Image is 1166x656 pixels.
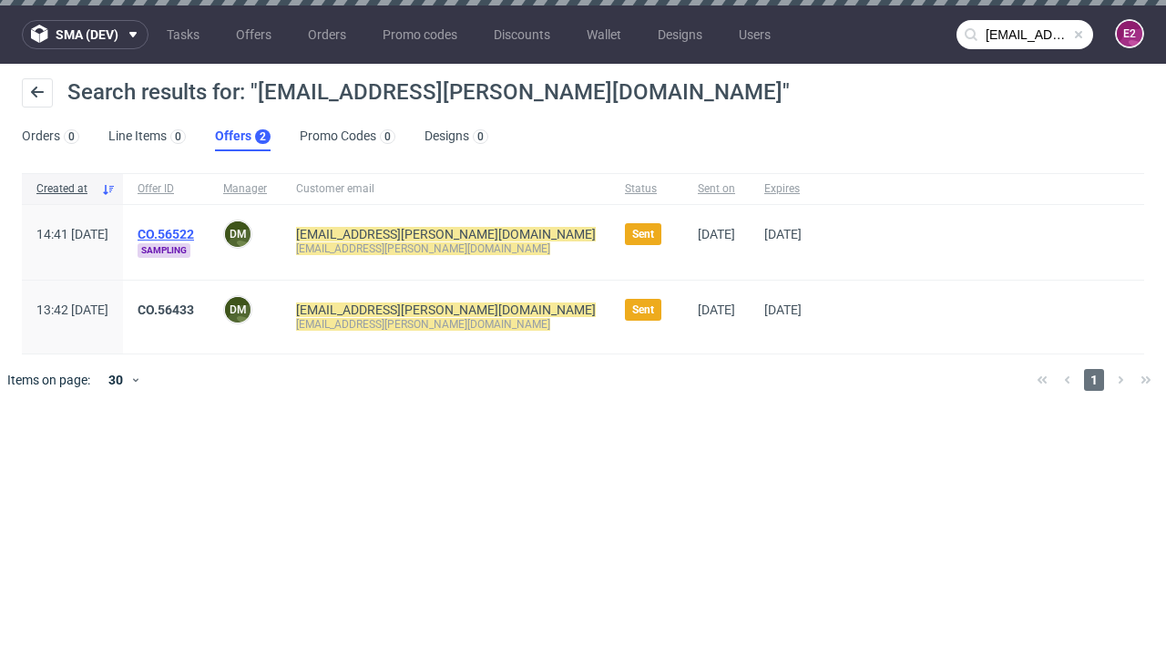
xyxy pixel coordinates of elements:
a: Orders0 [22,122,79,151]
a: Wallet [576,20,632,49]
a: Users [728,20,782,49]
span: Customer email [296,181,596,197]
div: 0 [384,130,391,143]
div: 0 [477,130,484,143]
a: Promo codes [372,20,468,49]
a: Promo Codes0 [300,122,395,151]
span: Expires [764,181,802,197]
span: Manager [223,181,267,197]
span: Sampling [138,243,190,258]
span: [DATE] [698,227,735,241]
span: Created at [36,181,94,197]
span: 14:41 [DATE] [36,227,108,241]
span: [DATE] [698,302,735,317]
span: Search results for: "[EMAIL_ADDRESS][PERSON_NAME][DOMAIN_NAME]" [67,79,790,105]
mark: [EMAIL_ADDRESS][PERSON_NAME][DOMAIN_NAME] [296,318,550,331]
span: 1 [1084,369,1104,391]
button: sma (dev) [22,20,148,49]
span: 13:42 [DATE] [36,302,108,317]
a: CO.56433 [138,302,194,317]
div: 0 [175,130,181,143]
a: Offers [225,20,282,49]
a: Orders [297,20,357,49]
mark: [EMAIL_ADDRESS][PERSON_NAME][DOMAIN_NAME] [296,242,550,255]
span: [DATE] [764,227,802,241]
span: [DATE] [764,302,802,317]
span: Sent [632,227,654,241]
mark: [EMAIL_ADDRESS][PERSON_NAME][DOMAIN_NAME] [296,302,596,317]
span: Status [625,181,669,197]
a: CO.56522 [138,227,194,241]
span: Offer ID [138,181,194,197]
mark: [EMAIL_ADDRESS][PERSON_NAME][DOMAIN_NAME] [296,227,596,241]
figcaption: DM [225,297,251,323]
span: sma (dev) [56,28,118,41]
figcaption: DM [225,221,251,247]
a: Tasks [156,20,210,49]
span: Sent on [698,181,735,197]
div: 2 [260,130,266,143]
div: 0 [68,130,75,143]
a: Designs [647,20,713,49]
div: 30 [97,367,130,393]
a: Discounts [483,20,561,49]
a: Offers2 [215,122,271,151]
figcaption: e2 [1117,21,1142,46]
span: Items on page: [7,371,90,389]
a: Designs0 [424,122,488,151]
a: Line Items0 [108,122,186,151]
span: Sent [632,302,654,317]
